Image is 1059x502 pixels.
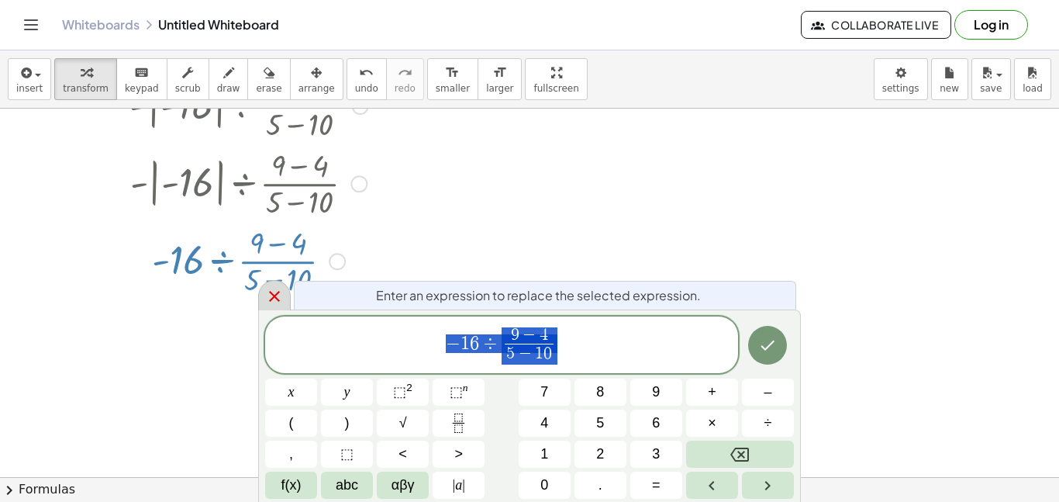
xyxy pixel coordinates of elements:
[1014,58,1051,100] button: load
[519,410,571,437] button: 4
[461,334,470,353] span: 1
[116,58,167,100] button: keyboardkeypad
[175,83,201,94] span: scrub
[445,64,460,82] i: format_size
[882,83,919,94] span: settings
[980,83,1002,94] span: save
[446,334,461,353] span: −
[321,379,373,406] button: y
[462,477,465,493] span: |
[209,58,249,100] button: draw
[63,83,109,94] span: transform
[134,64,149,82] i: keyboard
[289,444,293,465] span: ,
[450,384,463,400] span: ⬚
[265,441,317,468] button: ,
[596,382,604,403] span: 8
[399,413,407,434] span: √
[16,83,43,94] span: insert
[543,345,552,362] span: 0
[298,83,335,94] span: arrange
[801,11,951,39] button: Collaborate Live
[742,472,794,499] button: Right arrow
[708,413,716,434] span: ×
[630,441,682,468] button: 3
[393,384,406,400] span: ⬚
[630,410,682,437] button: 6
[519,441,571,468] button: 1
[525,58,587,100] button: fullscreen
[392,475,415,496] span: αβγ
[533,83,578,94] span: fullscreen
[630,472,682,499] button: Equals
[347,58,387,100] button: undoundo
[748,326,787,365] button: Done
[340,444,354,465] span: ⬚
[940,83,959,94] span: new
[281,475,302,496] span: f(x)
[574,379,626,406] button: 8
[377,472,429,499] button: Greek alphabet
[652,475,661,496] span: =
[931,58,968,100] button: new
[406,382,412,393] sup: 2
[519,379,571,406] button: 7
[515,346,535,363] span: −
[256,83,281,94] span: erase
[433,441,485,468] button: Greater than
[321,441,373,468] button: Placeholder
[540,382,548,403] span: 7
[321,472,373,499] button: Alphabet
[8,58,51,100] button: insert
[764,382,771,403] span: –
[345,413,350,434] span: )
[506,345,515,362] span: 5
[321,410,373,437] button: )
[742,410,794,437] button: Divide
[433,410,485,437] button: Fraction
[686,441,794,468] button: Backspace
[454,444,463,465] span: >
[686,379,738,406] button: Plus
[290,58,343,100] button: arrange
[265,410,317,437] button: (
[652,413,660,434] span: 6
[377,379,429,406] button: Squared
[540,413,548,434] span: 4
[125,83,159,94] span: keypad
[288,382,295,403] span: x
[486,83,513,94] span: larger
[54,58,117,100] button: transform
[247,58,290,100] button: erase
[355,83,378,94] span: undo
[540,475,548,496] span: 0
[652,382,660,403] span: 9
[433,472,485,499] button: Absolute value
[598,475,602,496] span: .
[954,10,1028,40] button: Log in
[742,379,794,406] button: Minus
[511,327,519,344] span: 9
[265,472,317,499] button: Functions
[376,286,701,305] span: Enter an expression to replace the selected expression.
[217,83,240,94] span: draw
[630,379,682,406] button: 9
[479,334,502,353] span: ÷
[433,379,485,406] button: Superscript
[686,410,738,437] button: Times
[596,413,604,434] span: 5
[336,475,358,496] span: abc
[386,58,424,100] button: redoredo
[574,441,626,468] button: 2
[453,477,456,493] span: |
[708,382,716,403] span: +
[574,472,626,499] button: .
[519,472,571,499] button: 0
[436,83,470,94] span: smaller
[398,64,412,82] i: redo
[764,413,772,434] span: ÷
[1023,83,1043,94] span: load
[398,444,407,465] span: <
[265,379,317,406] button: x
[814,18,938,32] span: Collaborate Live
